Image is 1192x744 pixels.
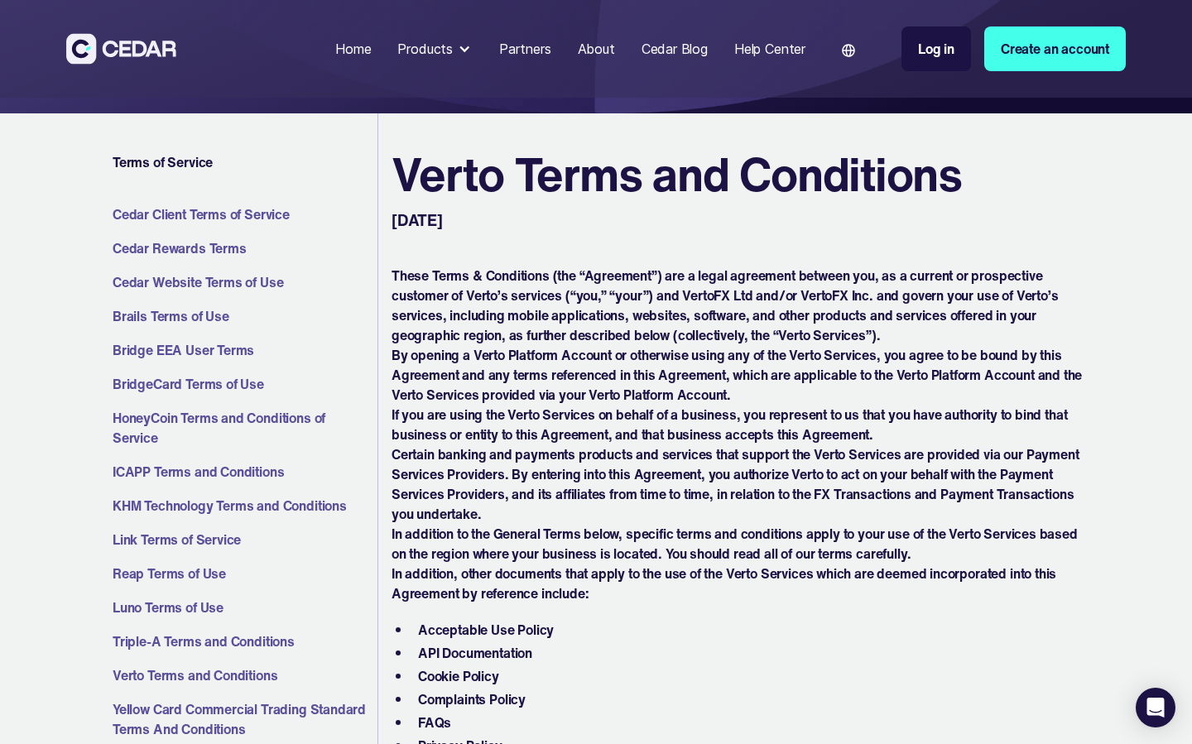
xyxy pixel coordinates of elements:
p: If you are using the Verto Services on behalf of a business, you represent to us that you have au... [392,405,1093,444]
a: Luno Terms of Use [113,598,371,617]
h2: Verto Terms and Conditions [392,146,962,202]
a: Reap Terms of Use [113,564,371,583]
a: Verto Terms and Conditions [113,665,371,685]
div: Cedar Blog [642,39,708,59]
a: Cedar Rewards Terms [113,238,371,258]
a: Log in [901,26,971,71]
a: Home [329,31,377,67]
div: Log in [918,39,954,59]
a: Link Terms of Service [113,530,371,550]
a: Bridge EEA User Terms [113,340,371,360]
li: Cookie Policy [411,666,1093,686]
li: Acceptable Use Policy [411,620,1093,640]
a: Cedar Blog [635,31,714,67]
a: ICAPP Terms and Conditions [113,462,371,482]
div: Open Intercom Messenger [1136,688,1175,727]
a: Brails Terms of Use [113,306,371,326]
div: Partners [499,39,551,59]
li: API Documentation [411,643,1093,663]
a: BridgeCard Terms of Use [113,374,371,394]
a: Cedar Client Terms of Service [113,204,371,224]
p: By opening a Verto Platform Account or otherwise using any of the Verto Services, you agree to be... [392,345,1093,405]
div: Home [335,39,371,59]
p: These Terms & Conditions (the “Agreement”) are a legal agreement between you, as a current or pro... [392,266,1093,345]
a: Yellow Card Commercial Trading Standard Terms And Conditions [113,699,371,739]
a: Help Center [728,31,812,67]
a: About [571,31,622,67]
div: About [578,39,615,59]
a: HoneyCoin Terms and Conditions of Service [113,408,371,448]
div: Help Center [734,39,805,59]
a: Partners [493,31,558,67]
li: Complaints Policy [411,689,1093,709]
div: Products [391,32,479,65]
li: FAQs [411,713,1093,732]
p: In addition to the General Terms below, specific terms and conditions apply to your use of the Ve... [392,524,1093,564]
a: KHM Technology Terms and Conditions [113,496,371,516]
p: [DATE] [392,209,446,233]
a: Triple-A Terms and Conditions [113,631,371,651]
h4: Terms of Service [113,153,371,171]
p: In addition, other documents that apply to the use of the Verto Services which are deemed incorpo... [392,564,1093,603]
p: Certain banking and payments products and services that support the Verto Services are provided v... [392,444,1093,524]
a: Cedar Website Terms of Use [113,272,371,292]
div: Products [397,39,453,59]
a: Create an account [984,26,1126,71]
